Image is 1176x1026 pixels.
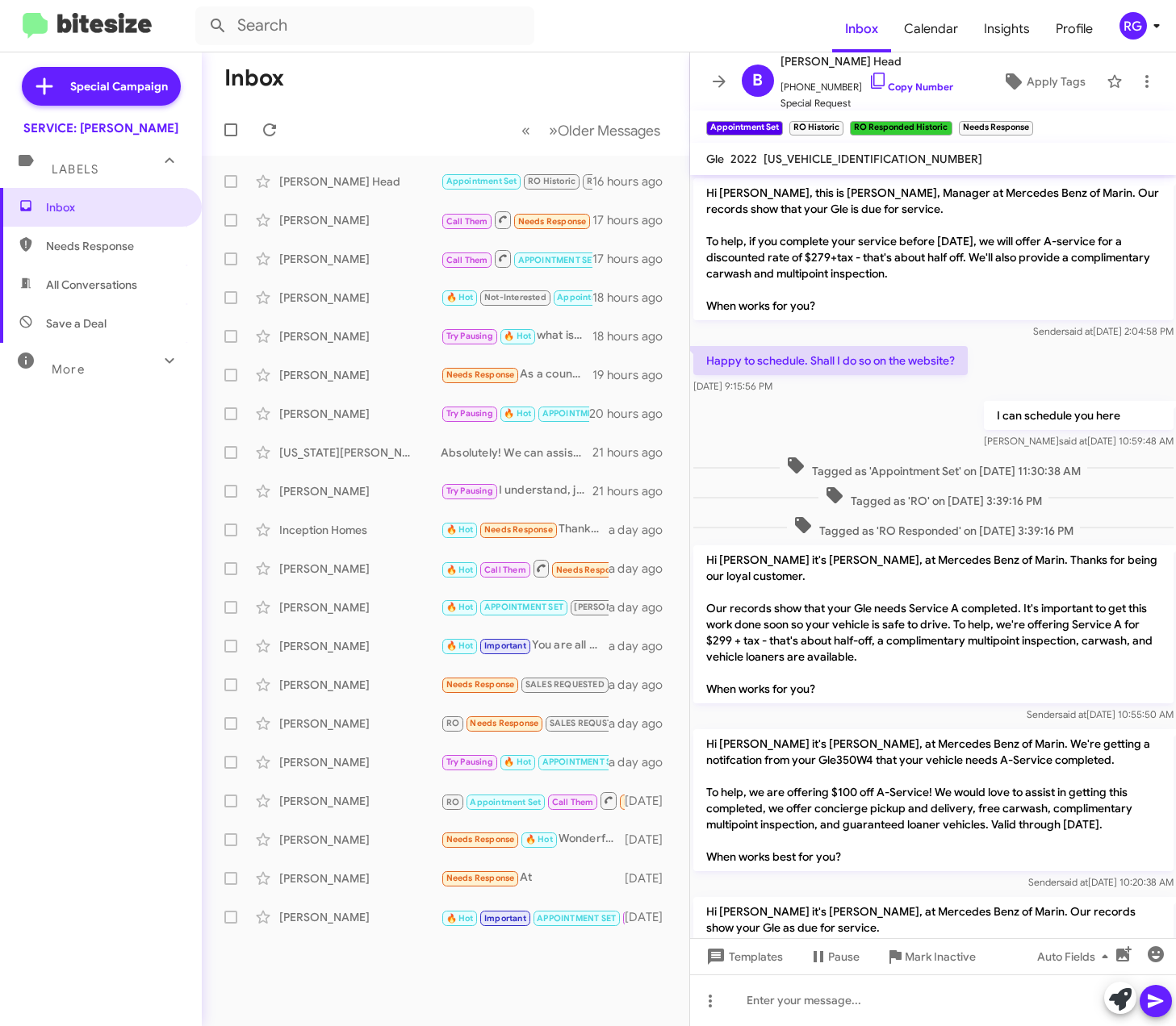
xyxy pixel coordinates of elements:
div: Ok! [441,404,589,423]
button: Pause [796,942,873,971]
button: Auto Fields [1024,942,1128,971]
span: 2022 [730,152,757,166]
div: Okie dokie thanks! [441,558,609,578]
span: Not-Interested [484,292,546,302]
span: Appointment Set [557,292,628,302]
span: RO [446,718,459,728]
span: 🔥 Hot [504,757,531,767]
p: Hi [PERSON_NAME] it's [PERSON_NAME], at Mercedes Benz of Marin. Thanks for being our loyal custom... [693,545,1174,703]
div: [PERSON_NAME] [279,909,441,925]
span: said at [1057,708,1086,720]
p: Hi [PERSON_NAME] it's [PERSON_NAME], at Mercedes Benz of Marin. We're getting a notifcation from ... [693,729,1174,871]
span: Needs Response [46,238,183,254]
div: 20 hours ago [589,406,676,422]
div: Inbound Call [441,210,592,230]
span: Save a Deal [46,315,107,332]
small: Appointment Set [706,121,783,136]
span: Sender [DATE] 10:20:38 AM [1027,876,1173,888]
div: [PERSON_NAME] [279,870,441,886]
div: [PERSON_NAME] [279,793,441,809]
div: [PERSON_NAME] [279,599,441,615]
span: Tagged as 'RO Responded' on [DATE] 3:39:16 PM [786,515,1079,539]
span: APPOINTMENT SET [542,408,621,419]
div: Thank you so much [441,520,609,539]
span: Appointment Set [470,797,541,807]
div: [DATE] [625,909,676,925]
div: Absolutely! We can assist with the recall repairs and services. Please let me know a convenient t... [441,444,592,461]
div: 19 hours ago [592,367,676,383]
div: [PERSON_NAME] [279,677,441,693]
span: Profile [1043,6,1106,52]
span: Needs Response [556,565,625,575]
span: Gle [706,152,724,166]
span: Important [484,640,526,651]
div: [PERSON_NAME] [279,754,441,770]
span: APPOINTMENT SET [484,602,563,612]
span: 🔥 Hot [446,913,474,924]
span: Tagged as 'Appointment Set' on [DATE] 11:30:38 AM [779,456,1086,479]
span: Call Them [552,797,594,807]
span: Inbox [46,199,183,215]
span: [PERSON_NAME] [574,602,646,612]
span: RO Responded Historic [587,176,684,186]
div: [DATE] [625,793,676,809]
span: APPOINTMENT SET [537,913,616,924]
div: [PERSON_NAME] [279,832,441,848]
span: [PERSON_NAME] [DATE] 10:59:48 AM [983,435,1173,447]
div: [PERSON_NAME] [279,251,441,267]
span: SALES REQUSTED [550,718,624,728]
div: 16 hours ago [592,173,676,190]
div: [PERSON_NAME] [279,406,441,422]
button: Mark Inactive [873,942,989,971]
span: Auto Fields [1037,942,1115,971]
span: Tagged as 'RO' on [DATE] 3:39:16 PM [818,486,1048,509]
div: 18 hours ago [592,290,676,306]
span: Call Them [446,255,488,265]
span: Templates [703,942,783,971]
span: Needs Response [484,524,553,535]
div: As a counter note, our Land Rover was being serviced at the same time. Super organized and friend... [441,365,592,384]
div: [PERSON_NAME] [279,367,441,383]
div: 17 hours ago [592,251,676,267]
span: Appointment Set [446,176,517,186]
div: 17 hours ago [592,212,676,228]
span: Try Pausing [446,408,493,419]
div: [PERSON_NAME] [279,328,441,344]
span: said at [1059,876,1087,888]
span: APPOINTMENT SET [518,255,597,265]
a: Copy Number [868,81,953,93]
button: RG [1106,12,1158,40]
div: a day ago [609,715,676,732]
div: [PERSON_NAME] Head [279,173,441,190]
div: 18 hours ago [592,328,676,344]
div: Inception Homes [279,522,441,538]
div: RG [1120,12,1147,40]
span: said at [1058,435,1086,447]
span: [PERSON_NAME] Head [781,52,953,71]
span: Special Campaign [70,78,168,94]
span: Needs Response [470,718,538,728]
div: [PERSON_NAME] [279,715,441,732]
span: Sender [DATE] 10:55:50 AM [1026,708,1173,720]
span: 🔥 Hot [446,292,474,302]
span: Important [484,913,526,924]
p: Happy to schedule. Shall I do so on the website? [693,346,968,375]
div: Inbound Call [441,790,625,811]
div: [PERSON_NAME] [279,561,441,577]
span: Inbox [832,6,891,52]
a: Special Campaign [22,67,181,106]
div: [US_STATE][PERSON_NAME] [279,444,441,461]
div: a day ago [609,677,676,693]
div: [DATE] [625,832,676,848]
span: Mark Inactive [905,942,976,971]
span: » [549,120,558,140]
button: Next [539,114,670,147]
span: All Conversations [46,277,137,293]
span: 🔥 Hot [504,331,531,341]
span: Needs Response [446,873,515,883]
span: 🔥 Hot [504,408,531,419]
div: a day ago [609,561,676,577]
span: Calendar [891,6,971,52]
button: Apply Tags [988,67,1099,96]
div: a day ago [609,599,676,615]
